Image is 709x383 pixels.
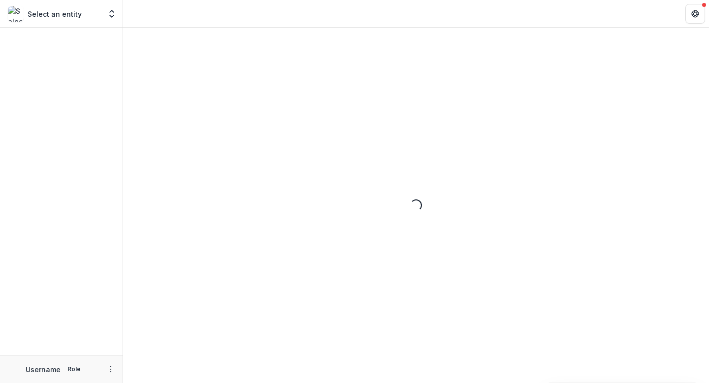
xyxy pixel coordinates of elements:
[64,365,84,374] p: Role
[105,363,117,375] button: More
[685,4,705,24] button: Get Help
[26,364,61,375] p: Username
[28,9,82,19] p: Select an entity
[105,4,119,24] button: Open entity switcher
[8,6,24,22] img: Select an entity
